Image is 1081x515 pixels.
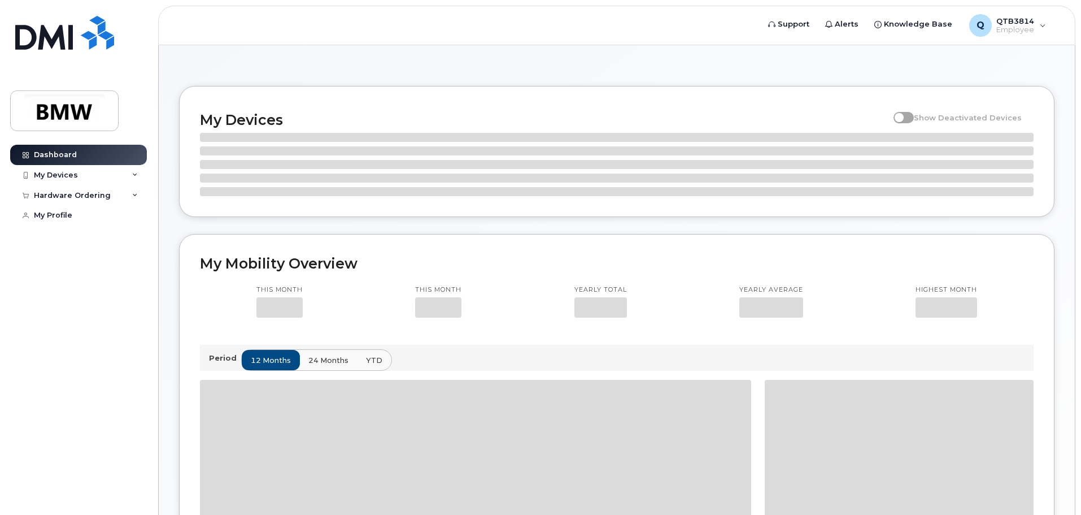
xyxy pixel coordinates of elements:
p: Yearly total [574,285,627,295]
p: Period [209,353,241,363]
span: 24 months [308,355,348,366]
p: Yearly average [739,285,803,295]
p: Highest month [916,285,977,295]
h2: My Mobility Overview [200,255,1034,272]
span: Show Deactivated Devices [914,113,1022,122]
h2: My Devices [200,111,888,128]
p: This month [415,285,461,295]
p: This month [256,285,303,295]
input: Show Deactivated Devices [893,107,903,116]
span: YTD [366,355,382,366]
